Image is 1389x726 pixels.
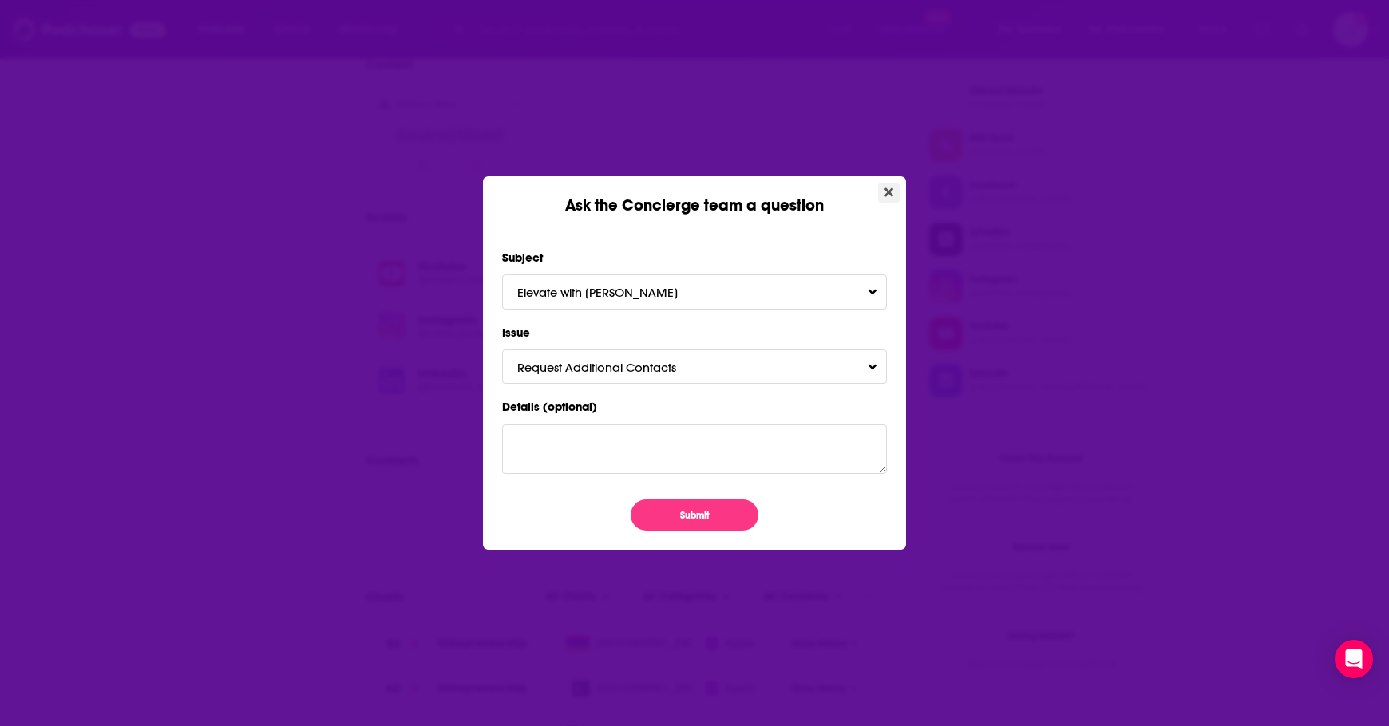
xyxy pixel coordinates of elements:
label: Details (optional) [502,397,887,417]
button: Elevate with [PERSON_NAME]Toggle Pronoun Dropdown [502,274,887,309]
button: Submit [631,499,758,531]
button: Close [878,183,900,203]
div: Ask the Concierge team a question [483,176,906,215]
span: Elevate with [PERSON_NAME] [517,285,710,300]
button: Request Additional ContactsToggle Pronoun Dropdown [502,349,887,384]
label: Issue [502,322,887,343]
span: Request Additional Contacts [517,360,708,375]
label: Subject [502,247,887,268]
div: Open Intercom Messenger [1335,640,1373,678]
